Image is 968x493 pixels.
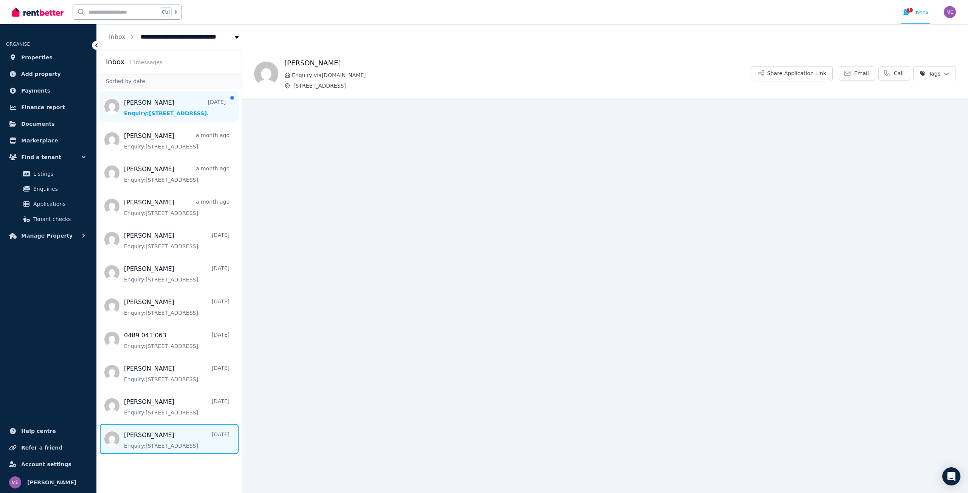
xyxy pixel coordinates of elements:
[27,478,76,487] span: [PERSON_NAME]
[6,423,90,439] a: Help centre
[6,440,90,455] a: Refer a friend
[33,184,84,193] span: Enquiries
[33,215,84,224] span: Tenant checks
[124,98,226,117] a: [PERSON_NAME][DATE]Enquiry:[STREET_ADDRESS].
[6,66,90,82] a: Add property
[6,150,90,165] button: Find a tenant
[6,100,90,115] a: Finance report
[97,74,242,88] div: Sorted by date
[21,103,65,112] span: Finance report
[21,53,53,62] span: Properties
[9,476,21,488] img: Monique Everton
[124,397,230,416] a: [PERSON_NAME][DATE]Enquiry:[STREET_ADDRESS].
[751,66,833,81] button: Share Application Link
[33,199,84,209] span: Applications
[907,8,913,12] span: 1
[9,166,87,181] a: Listings
[9,196,87,212] a: Applications
[124,198,230,217] a: [PERSON_NAME]a month agoEnquiry:[STREET_ADDRESS].
[21,119,55,128] span: Documents
[9,212,87,227] a: Tenant checks
[6,228,90,243] button: Manage Property
[894,70,904,77] span: Call
[21,153,61,162] span: Find a tenant
[175,9,177,15] span: k
[854,70,869,77] span: Email
[124,364,230,383] a: [PERSON_NAME][DATE]Enquiry:[STREET_ADDRESS].
[902,9,929,16] div: Inbox
[124,264,230,283] a: [PERSON_NAME][DATE]Enquiry:[STREET_ADDRESS].
[21,443,62,452] span: Refer a friend
[293,82,751,90] span: [STREET_ADDRESS]
[6,133,90,148] a: Marketplace
[9,181,87,196] a: Enquiries
[878,66,910,80] a: Call
[21,231,73,240] span: Manage Property
[913,66,956,81] button: Tags
[21,70,61,79] span: Add property
[942,467,960,485] div: Open Intercom Messenger
[21,460,71,469] span: Account settings
[21,427,56,436] span: Help centre
[284,58,751,68] h1: [PERSON_NAME]
[106,57,124,67] h2: Inbox
[124,231,230,250] a: [PERSON_NAME][DATE]Enquiry:[STREET_ADDRESS].
[292,71,751,79] span: Enquiry via [DOMAIN_NAME]
[21,136,58,145] span: Marketplace
[254,62,278,86] img: Vivienne Hookham
[944,6,956,18] img: Monique Everton
[129,59,162,65] span: 11 message s
[920,70,940,77] span: Tags
[6,457,90,472] a: Account settings
[124,298,230,317] a: [PERSON_NAME][DATE]Enquiry:[STREET_ADDRESS].
[124,431,230,450] a: [PERSON_NAME][DATE]Enquiry:[STREET_ADDRESS].
[109,33,126,40] a: Inbox
[21,86,50,95] span: Payments
[12,6,64,18] img: RentBetter
[839,66,875,80] a: Email
[33,169,84,178] span: Listings
[6,83,90,98] a: Payments
[6,116,90,131] a: Documents
[124,165,230,184] a: [PERSON_NAME]a month agoEnquiry:[STREET_ADDRESS].
[6,50,90,65] a: Properties
[6,42,30,47] span: ORGANISE
[124,131,230,150] a: [PERSON_NAME]a month agoEnquiry:[STREET_ADDRESS].
[160,7,172,17] span: Ctrl
[124,331,230,350] a: 0489 041 063[DATE]Enquiry:[STREET_ADDRESS].
[97,88,242,457] nav: Message list
[97,24,253,50] nav: Breadcrumb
